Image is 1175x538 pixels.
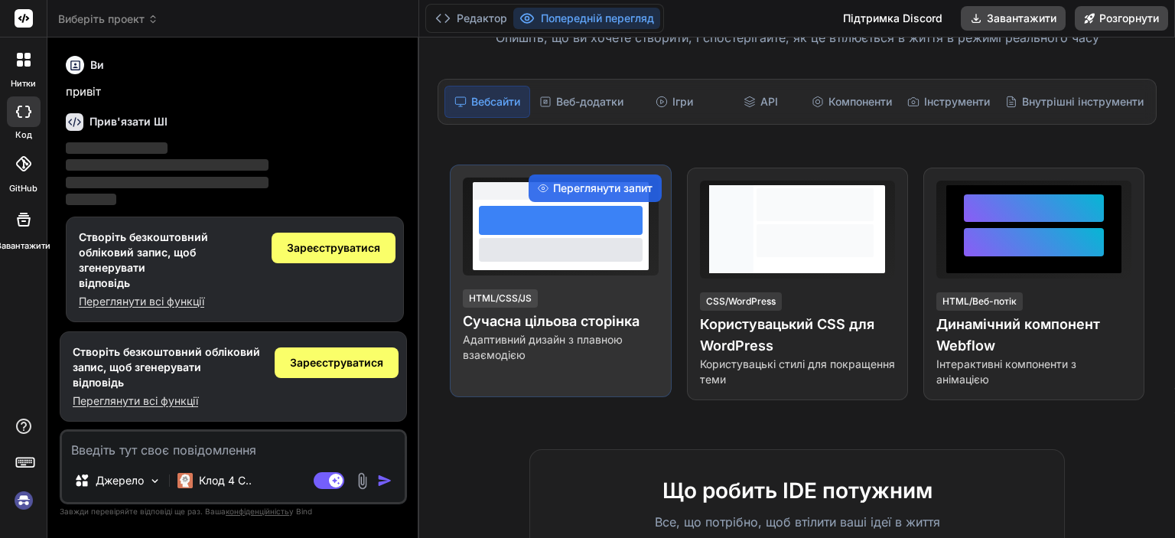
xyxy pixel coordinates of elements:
font: Користувацькі стилі для покращення теми [700,357,895,386]
font: CSS/WordPress [706,295,776,307]
font: Завантажити [987,11,1056,24]
font: Попередній перегляд [541,11,654,24]
font: Все, що потрібно, щоб втілити ваші ідеї в життя [655,514,940,530]
img: вкладення [353,472,371,490]
button: Завантажити [961,6,1066,31]
font: Компоненти [828,95,892,108]
font: API [760,95,778,108]
font: Інтерактивні компоненти з анімацією [936,357,1076,386]
font: Прив'язати ШІ [90,115,168,128]
font: Створіть безкоштовний обліковий запис, щоб згенерувати [73,345,260,373]
font: Переглянути всі функції [79,295,204,308]
font: Ігри [672,95,693,108]
font: відповідь [79,276,130,289]
img: вхід [11,487,37,514]
button: Редактор [429,8,513,29]
font: привіт [66,84,101,99]
font: у Bind [289,507,312,516]
font: Переглянути всі функції [73,394,198,407]
font: Редактор [457,11,507,24]
font: Ви [90,58,104,71]
font: Зареєструватися [290,356,383,369]
font: Адаптивний дизайн з плавною взаємодією [463,333,623,361]
font: Розгорнути [1099,11,1159,24]
font: Внутрішні інструменти [1022,95,1144,108]
font: Створіть безкоштовний обліковий запис, щоб згенерувати [79,230,208,274]
img: значок [377,473,392,488]
font: Опишіть, що ви хочете створити, і спостерігайте, як це втілюється в життя в режимі реального часу [496,30,1099,45]
font: Сучасна цільова сторінка [463,313,640,329]
font: Підтримка Discord [843,11,942,24]
img: Вибрати моделі [148,474,161,487]
font: Джерело [96,474,144,487]
img: Сонет Клода 4 [177,473,193,488]
font: GitHub [9,183,37,194]
font: HTML/Веб-потік [942,295,1017,307]
font: Завжди перевіряйте відповіді ще раз. Ваша [60,507,226,516]
font: Що робить IDE потужним [662,478,933,504]
font: Зареєструватися [287,241,380,254]
font: Динамічний компонент Webflow [936,316,1100,354]
font: нитки [11,78,36,89]
font: Вебсайти [471,95,520,108]
button: Розгорнути [1075,6,1168,31]
font: Виберіть проект [58,12,145,25]
font: Користувацький CSS для WordPress [700,316,874,354]
font: конфіденційність [226,507,289,516]
button: Попередній перегляд [513,8,660,29]
font: відповідь [73,376,124,389]
font: HTML/CSS/JS [469,292,532,304]
font: Клод 4 С.. [199,474,252,487]
font: Переглянути запит [553,181,653,194]
font: Інструменти [924,95,990,108]
font: код [15,129,32,140]
font: Веб-додатки [556,95,623,108]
